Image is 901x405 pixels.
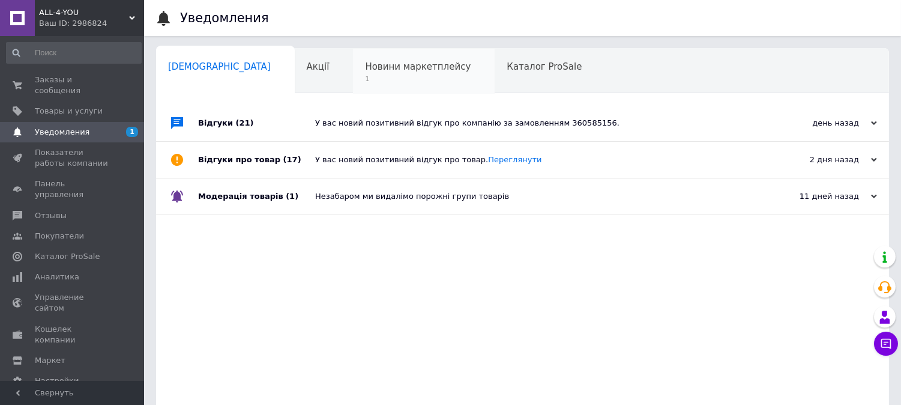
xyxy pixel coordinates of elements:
span: (21) [236,118,254,127]
span: Маркет [35,355,65,366]
span: Аналитика [35,272,79,282]
span: Уведомления [35,127,89,138]
span: Заказы и сообщения [35,75,111,96]
a: Переглянути [488,155,541,164]
button: Чат с покупателем [874,332,898,356]
div: У вас новий позитивний відгук про компанію за замовленням 360585156. [315,118,757,129]
div: день назад [757,118,877,129]
span: 1 [126,127,138,137]
span: Товары и услуги [35,106,103,117]
span: 1 [365,75,471,84]
div: Ваш ID: 2986824 [39,18,144,29]
span: Управление сайтом [35,292,111,314]
span: Показатели работы компании [35,147,111,169]
span: (17) [283,155,301,164]
span: Кошелек компании [35,324,111,346]
span: ALL-4-YOU [39,7,129,18]
div: 2 дня назад [757,154,877,165]
span: [DEMOGRAPHIC_DATA] [168,61,271,72]
span: Покупатели [35,231,84,242]
span: Каталог ProSale [35,251,100,262]
div: Незабаром ми видалімо порожні групи товарів [315,191,757,202]
span: (1) [286,192,298,201]
span: Отзывы [35,210,67,221]
div: У вас новий позитивний відгук про товар. [315,154,757,165]
span: Новини маркетплейсу [365,61,471,72]
span: Акції [307,61,330,72]
div: Відгуки [198,105,315,141]
h1: Уведомления [180,11,269,25]
span: Настройки [35,376,79,386]
span: Каталог ProSale [507,61,582,72]
div: Відгуки про товар [198,142,315,178]
span: Панель управления [35,178,111,200]
div: 11 дней назад [757,191,877,202]
div: Модерація товарів [198,178,315,215]
input: Поиск [6,42,142,64]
